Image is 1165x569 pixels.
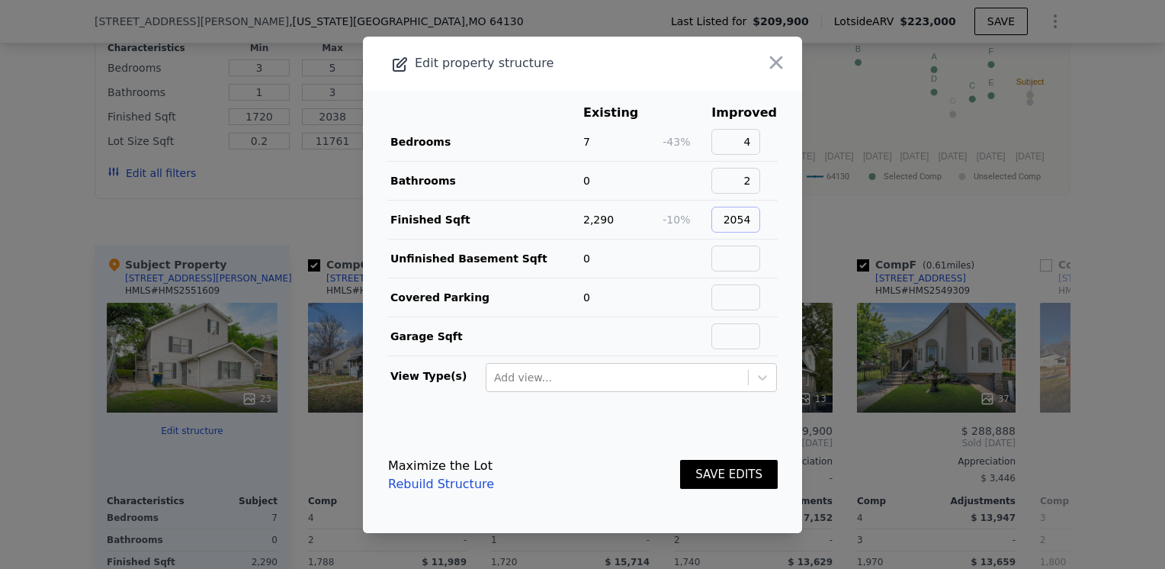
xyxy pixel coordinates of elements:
[583,214,614,226] span: 2,290
[387,278,582,317] td: Covered Parking
[363,53,714,74] div: Edit property structure
[583,175,590,187] span: 0
[583,252,590,265] span: 0
[387,123,582,162] td: Bedrooms
[387,356,485,393] td: View Type(s)
[387,200,582,239] td: Finished Sqft
[582,103,662,123] th: Existing
[387,239,582,278] td: Unfinished Basement Sqft
[663,214,690,226] span: -10%
[388,475,494,493] a: Rebuild Structure
[387,317,582,355] td: Garage Sqft
[583,136,590,148] span: 7
[387,161,582,200] td: Bathrooms
[711,103,778,123] th: Improved
[388,457,494,475] div: Maximize the Lot
[663,136,690,148] span: -43%
[583,291,590,304] span: 0
[680,460,778,490] button: SAVE EDITS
